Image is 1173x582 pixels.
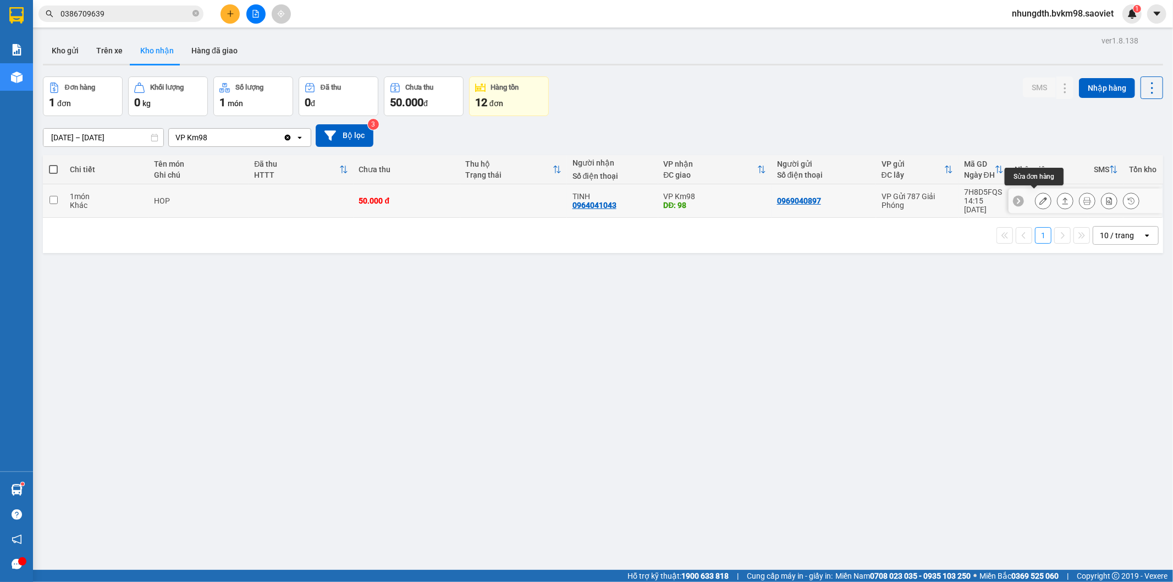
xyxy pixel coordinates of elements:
div: ĐC giao [664,171,757,179]
div: Ghi chú [154,171,243,179]
button: Bộ lọc [316,124,373,147]
img: warehouse-icon [11,72,23,83]
button: plus [221,4,240,24]
div: Thu hộ [466,160,553,168]
div: Mã GD [964,160,995,168]
div: VP Km98 [175,132,207,143]
div: Khối lượng [150,84,184,91]
div: Số điện thoại [777,171,871,179]
span: 1 [1135,5,1139,13]
div: SMS [1094,165,1109,174]
span: đ [423,99,428,108]
input: Selected VP Km98. [208,132,210,143]
span: nhungdth.bvkm98.saoviet [1003,7,1122,20]
svg: Clear value [283,133,292,142]
img: warehouse-icon [11,484,23,496]
div: VP Km98 [664,192,766,201]
th: Toggle SortBy [1088,155,1124,184]
span: 0 [134,96,140,109]
div: Chi tiết [70,165,144,174]
button: caret-down [1147,4,1166,24]
div: 50.000 đ [359,196,455,205]
div: Đã thu [321,84,341,91]
div: ĐC lấy [882,171,944,179]
strong: 0369 525 060 [1011,572,1059,580]
span: 1 [49,96,55,109]
div: Ngày ĐH [964,171,995,179]
div: VP nhận [664,160,757,168]
span: 50.000 [390,96,423,109]
button: Đã thu0đ [299,76,378,116]
div: Đã thu [254,160,339,168]
img: solution-icon [11,44,23,56]
span: Cung cấp máy in - giấy in: [747,570,833,582]
div: 0969040897 [777,196,821,205]
div: Giao hàng [1057,193,1073,209]
button: SMS [1023,78,1056,97]
span: notification [12,534,22,545]
th: Toggle SortBy [876,155,959,184]
button: Hàng tồn12đơn [469,76,549,116]
div: TINH [572,192,653,201]
span: ⚪️ [973,574,977,578]
div: VP gửi [882,160,944,168]
div: Tồn kho [1129,165,1157,174]
strong: 1900 633 818 [681,572,729,580]
span: Miền Bắc [979,570,1059,582]
div: 14:15 [DATE] [964,196,1004,214]
th: Toggle SortBy [959,155,1009,184]
div: 0964041043 [572,201,616,210]
div: Chưa thu [359,165,455,174]
svg: open [1143,231,1152,240]
div: Sửa đơn hàng [1005,168,1064,185]
span: copyright [1112,572,1120,580]
div: VP Gửi 787 Giải Phóng [882,192,953,210]
button: Đơn hàng1đơn [43,76,123,116]
span: search [46,10,53,18]
div: Hàng tồn [491,84,519,91]
sup: 1 [1133,5,1141,13]
button: aim [272,4,291,24]
img: logo-vxr [9,7,24,24]
span: Hỗ trợ kỹ thuật: [627,570,729,582]
span: món [228,99,243,108]
div: DĐ: 98 [664,201,766,210]
div: Số lượng [235,84,263,91]
button: Nhập hàng [1079,78,1135,98]
span: đơn [57,99,71,108]
span: đơn [489,99,503,108]
div: Tên món [154,160,243,168]
span: close-circle [192,9,199,19]
span: plus [227,10,234,18]
span: đ [311,99,315,108]
button: Kho nhận [131,37,183,64]
button: Chưa thu50.000đ [384,76,464,116]
span: caret-down [1152,9,1162,19]
th: Toggle SortBy [460,155,567,184]
div: Người gửi [777,160,871,168]
div: Chưa thu [406,84,434,91]
span: 1 [219,96,225,109]
div: HTTT [254,171,339,179]
span: aim [277,10,285,18]
span: | [737,570,739,582]
sup: 3 [368,119,379,130]
th: Toggle SortBy [658,155,772,184]
span: Miền Nam [835,570,971,582]
div: Đơn hàng [65,84,95,91]
button: Kho gửi [43,37,87,64]
div: ver 1.8.138 [1102,35,1138,47]
span: 12 [475,96,487,109]
span: file-add [252,10,260,18]
img: icon-new-feature [1127,9,1137,19]
span: | [1067,570,1069,582]
strong: 0708 023 035 - 0935 103 250 [870,572,971,580]
span: close-circle [192,10,199,17]
div: Số điện thoại [572,172,653,180]
div: Trạng thái [466,171,553,179]
div: 10 / trang [1100,230,1134,241]
svg: open [295,133,304,142]
div: 1 món [70,192,144,201]
div: 7H8D5FQS [964,188,1004,196]
input: Tìm tên, số ĐT hoặc mã đơn [60,8,190,20]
